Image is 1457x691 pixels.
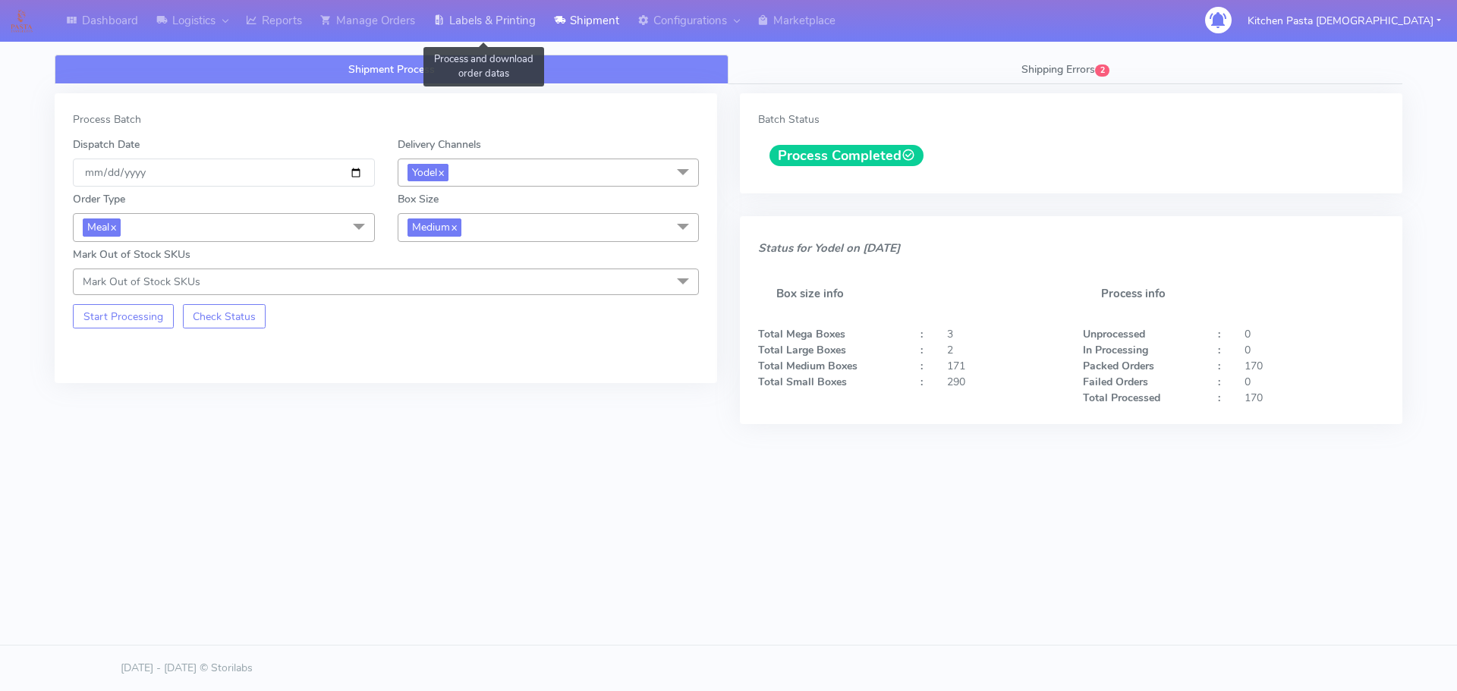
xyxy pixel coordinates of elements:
label: Dispatch Date [73,137,140,152]
ul: Tabs [55,55,1402,84]
div: Batch Status [758,112,1384,127]
div: 170 [1233,390,1396,406]
strong: : [920,359,923,373]
a: x [109,218,116,234]
label: Delivery Channels [398,137,481,152]
strong: Unprocessed [1083,327,1145,341]
strong: In Processing [1083,343,1148,357]
span: 2 [1095,64,1109,77]
strong: : [1218,391,1220,405]
div: 290 [936,374,1071,390]
strong: Total Medium Boxes [758,359,858,373]
div: 2 [936,342,1071,358]
div: 0 [1233,326,1396,342]
span: Meal [83,218,121,236]
div: 171 [936,358,1071,374]
div: 0 [1233,342,1396,358]
span: Yodel [408,164,448,181]
span: Mark Out of Stock SKUs [83,275,200,289]
button: Check Status [183,304,266,328]
a: x [450,218,457,234]
span: Shipping Errors [1021,62,1095,77]
strong: : [920,327,923,341]
strong: Total Processed [1083,391,1160,405]
strong: : [1218,343,1220,357]
strong: Total Small Boxes [758,375,847,389]
strong: Total Mega Boxes [758,327,845,341]
label: Order Type [73,191,125,207]
a: x [437,164,444,180]
button: Kitchen Pasta [DEMOGRAPHIC_DATA] [1236,5,1452,36]
div: 0 [1233,374,1396,390]
i: Status for Yodel on [DATE] [758,240,900,256]
div: Process Batch [73,112,699,127]
strong: : [1218,327,1220,341]
span: Medium [408,218,461,236]
button: Start Processing [73,304,174,328]
h5: Process info [1083,269,1385,319]
strong: : [1218,375,1220,389]
div: 170 [1233,358,1396,374]
span: Process Completed [769,145,924,166]
label: Mark Out of Stock SKUs [73,247,190,262]
strong: : [1218,359,1220,373]
div: 3 [936,326,1071,342]
h5: Box size info [758,269,1060,319]
strong: : [920,343,923,357]
strong: Packed Orders [1083,359,1154,373]
label: Box Size [398,191,439,207]
strong: Failed Orders [1083,375,1148,389]
span: Shipment Process [348,62,435,77]
strong: : [920,375,923,389]
strong: Total Large Boxes [758,343,846,357]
